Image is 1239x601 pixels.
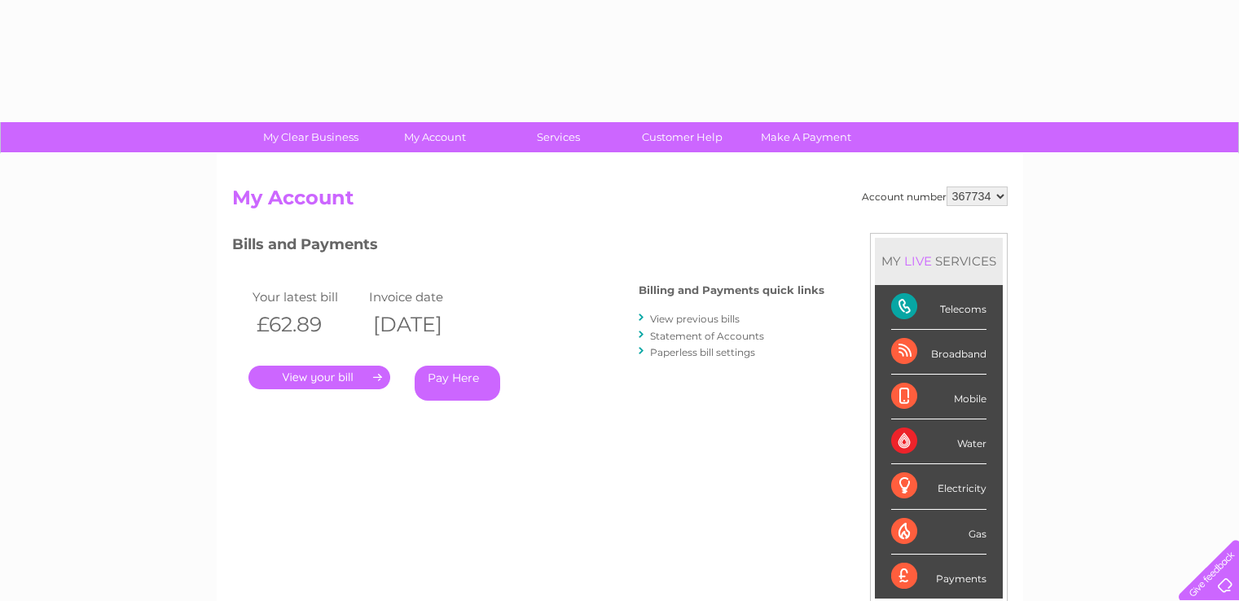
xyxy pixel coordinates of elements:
[248,366,390,389] a: .
[891,330,986,375] div: Broadband
[367,122,502,152] a: My Account
[739,122,873,152] a: Make A Payment
[891,555,986,599] div: Payments
[232,186,1008,217] h2: My Account
[244,122,378,152] a: My Clear Business
[891,419,986,464] div: Water
[891,464,986,509] div: Electricity
[901,253,935,269] div: LIVE
[615,122,749,152] a: Customer Help
[365,308,482,341] th: [DATE]
[491,122,626,152] a: Services
[650,330,764,342] a: Statement of Accounts
[875,238,1003,284] div: MY SERVICES
[862,186,1008,206] div: Account number
[650,313,740,325] a: View previous bills
[415,366,500,401] a: Pay Here
[365,286,482,308] td: Invoice date
[232,233,824,261] h3: Bills and Payments
[891,285,986,330] div: Telecoms
[639,284,824,296] h4: Billing and Payments quick links
[248,286,366,308] td: Your latest bill
[650,346,755,358] a: Paperless bill settings
[248,308,366,341] th: £62.89
[891,510,986,555] div: Gas
[891,375,986,419] div: Mobile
